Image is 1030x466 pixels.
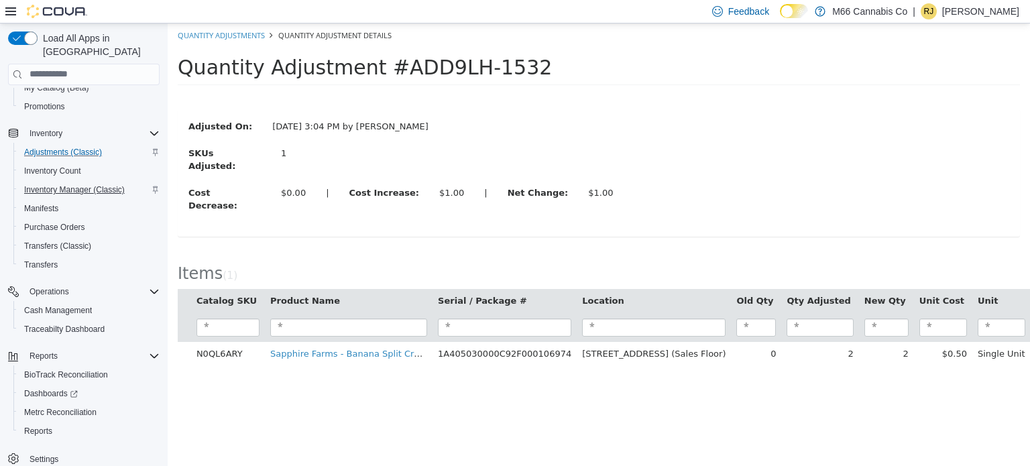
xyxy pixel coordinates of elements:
label: Cost Decrease: [11,163,103,189]
span: My Catalog (Beta) [24,82,89,93]
button: Location [414,271,459,284]
span: Inventory Count [19,163,160,179]
button: Cash Management [13,301,165,320]
button: Reports [3,347,165,365]
input: Dark Mode [780,4,808,18]
span: Reports [30,351,58,361]
a: Purchase Orders [19,219,91,235]
span: Dashboards [19,386,160,402]
span: Adjustments (Classic) [19,144,160,160]
span: Metrc Reconciliation [24,407,97,418]
button: Operations [24,284,74,300]
small: ( ) [55,246,70,258]
button: Inventory Manager (Classic) [13,180,165,199]
span: Settings [30,454,58,465]
span: Cash Management [19,302,160,318]
td: 2 [614,318,691,343]
td: $0.50 [746,318,805,343]
button: New Qty [697,271,741,284]
span: Load All Apps in [GEOGRAPHIC_DATA] [38,32,160,58]
span: Inventory Manager (Classic) [24,184,125,195]
a: Transfers [19,257,63,273]
span: Manifests [19,200,160,217]
button: Unit [810,271,833,284]
button: Reports [24,348,63,364]
div: $1.00 [272,163,296,176]
span: Quantity Adjustment #ADD9LH-1532 [10,32,384,56]
a: Quantity Adjustments [10,7,97,17]
td: Single Unit [805,318,863,343]
td: 0 [563,318,614,343]
span: BioTrack Reconciliation [19,367,160,383]
button: Reports [13,422,165,441]
span: Quantity Adjustment Details [111,7,224,17]
img: Cova [27,5,87,18]
span: Cash Management [24,305,92,316]
button: Unit Cost [752,271,799,284]
span: Inventory Manager (Classic) [19,182,160,198]
a: Dashboards [13,384,165,403]
button: Promotions [13,97,165,116]
span: Manifests [24,203,58,214]
button: Transfers [13,255,165,274]
a: Promotions [19,99,70,115]
span: Inventory Count [24,166,81,176]
div: Rebecca Jackson [921,3,937,19]
button: Inventory Count [13,162,165,180]
a: Sapphire Farms - Banana Split Cream | Pre-Roll | 1g [103,325,326,335]
span: Transfers (Classic) [24,241,91,251]
span: Reports [19,423,160,439]
span: Traceabilty Dashboard [19,321,160,337]
label: Cost Increase: [172,163,262,176]
a: Manifests [19,200,64,217]
span: Promotions [24,101,65,112]
button: Transfers (Classic) [13,237,165,255]
a: Metrc Reconciliation [19,404,102,420]
span: Transfers [19,257,160,273]
div: [DATE] 3:04 PM by [PERSON_NAME] [95,97,271,110]
button: BioTrack Reconciliation [13,365,165,384]
span: BioTrack Reconciliation [24,369,108,380]
a: Traceabilty Dashboard [19,321,110,337]
span: Adjustments (Classic) [24,147,102,158]
p: M66 Cannabis Co [832,3,907,19]
span: Items [10,241,55,259]
div: $0.00 [113,163,138,176]
button: Inventory [3,124,165,143]
span: Purchase Orders [19,219,160,235]
span: Operations [24,284,160,300]
a: Cash Management [19,302,97,318]
button: Purchase Orders [13,218,165,237]
a: Inventory Count [19,163,87,179]
span: [STREET_ADDRESS] (Sales Floor) [414,325,558,335]
span: Dashboards [24,388,78,399]
button: Serial / Package # [270,271,362,284]
a: Inventory Manager (Classic) [19,182,130,198]
div: 1 [113,123,233,137]
button: Catalog SKU [29,271,92,284]
button: Adjustments (Classic) [13,143,165,162]
div: $1.00 [420,163,445,176]
td: 1A405030000C92F000106974 [265,318,409,343]
span: Reports [24,426,52,436]
button: Traceabilty Dashboard [13,320,165,339]
span: Reports [24,348,160,364]
td: N0QL6ARY [23,318,97,343]
td: 2 [691,318,746,343]
button: Metrc Reconciliation [13,403,165,422]
span: My Catalog (Beta) [19,80,160,96]
span: Metrc Reconciliation [19,404,160,420]
span: Operations [30,286,69,297]
span: Purchase Orders [24,222,85,233]
button: Manifests [13,199,165,218]
a: BioTrack Reconciliation [19,367,113,383]
label: | [306,163,329,176]
span: Transfers [24,259,58,270]
p: | [913,3,915,19]
button: My Catalog (Beta) [13,78,165,97]
p: [PERSON_NAME] [942,3,1019,19]
a: Transfers (Classic) [19,238,97,254]
a: Reports [19,423,58,439]
span: RJ [924,3,934,19]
